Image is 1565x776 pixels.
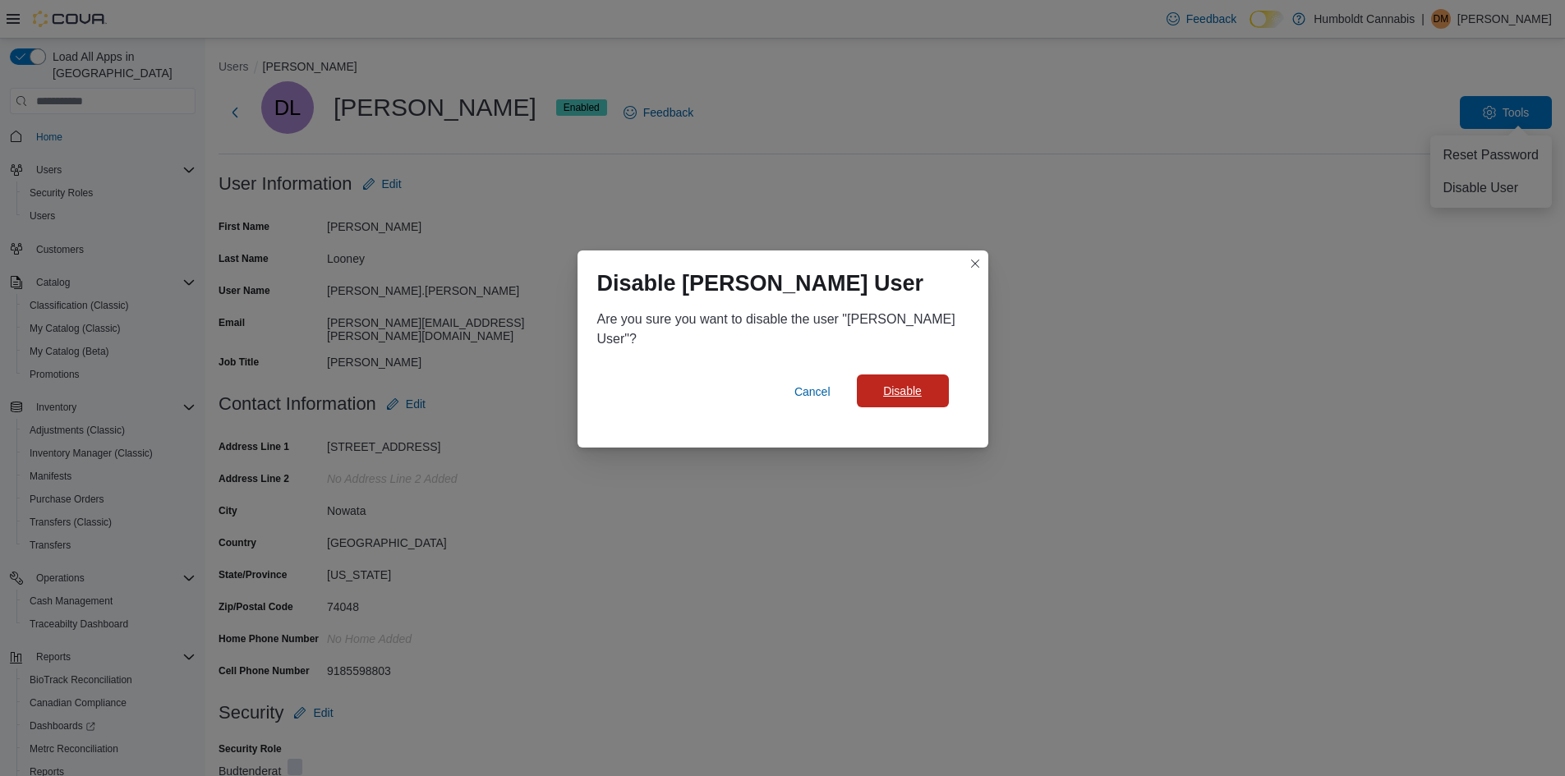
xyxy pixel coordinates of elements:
[788,375,837,408] button: Cancel
[883,383,922,399] span: Disable
[794,383,831,400] span: Cancel
[597,310,969,349] div: Are you sure you want to disable the user "[PERSON_NAME] User"?
[597,270,924,296] h1: Disable [PERSON_NAME] User
[965,254,985,273] button: Closes this modal window
[857,374,949,407] button: Disable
